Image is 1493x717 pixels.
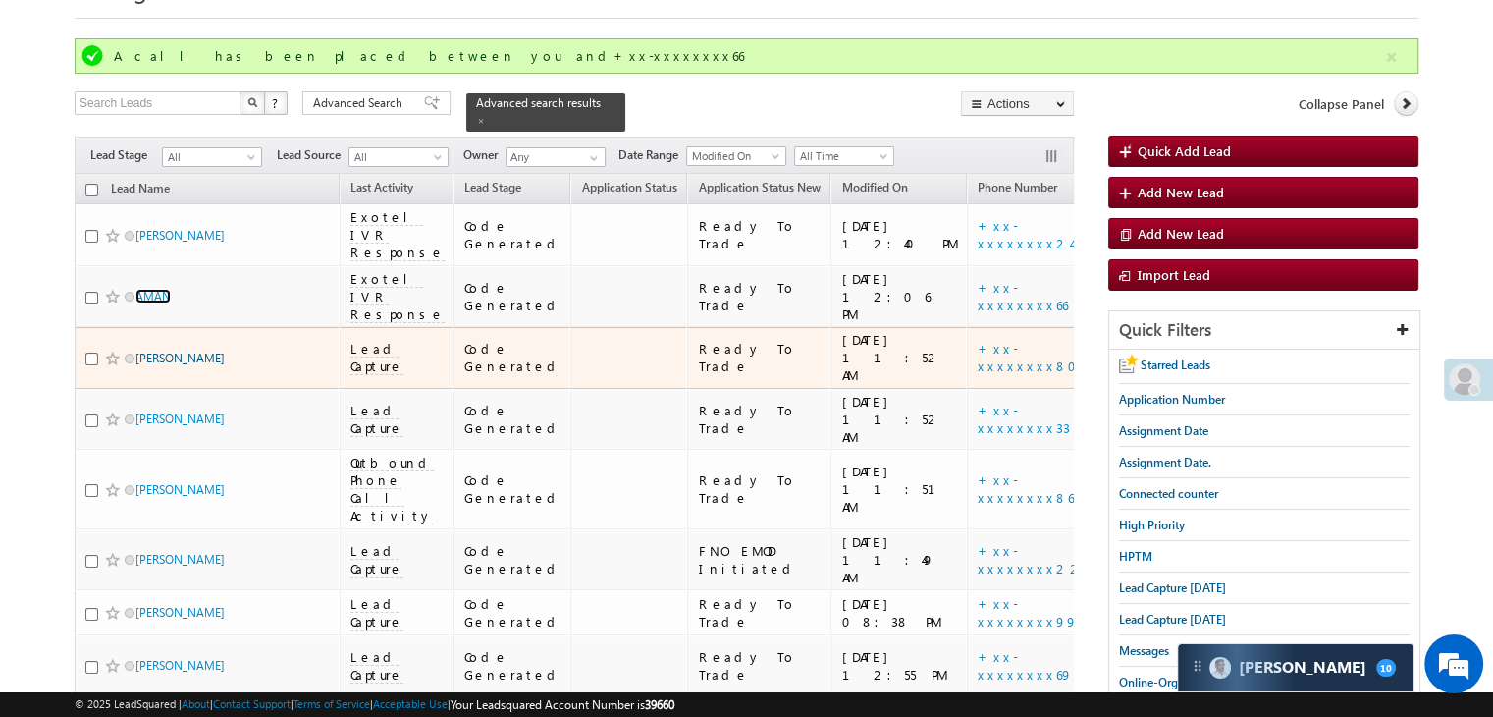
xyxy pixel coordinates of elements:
[698,180,820,194] span: Application Status New
[350,270,445,323] span: Exotel IVR Response
[135,289,171,303] a: AMAN
[454,177,531,202] a: Lead Stage
[841,393,958,446] div: [DATE] 11:52 AM
[451,697,674,712] span: Your Leadsquared Account Number is
[978,595,1078,630] a: +xx-xxxxxxxx99
[135,482,225,497] a: [PERSON_NAME]
[101,178,180,203] a: Lead Name
[1119,392,1225,407] span: Application Number
[1119,518,1185,532] span: High Priority
[581,180,676,194] span: Application Status
[350,595,403,631] span: Lead Capture
[1177,643,1414,692] div: carter-dragCarter[PERSON_NAME]10
[348,147,449,167] a: All
[350,340,403,375] span: Lead Capture
[349,148,443,166] span: All
[841,463,958,516] div: [DATE] 11:51 AM
[350,648,403,684] span: Lead Capture
[350,208,445,261] span: Exotel IVR Response
[1138,142,1231,159] span: Quick Add Lead
[831,177,917,202] a: Modified On
[1376,659,1396,677] span: 10
[264,91,288,115] button: ?
[114,47,1383,65] div: A call has been placed between you and+xx-xxxxxxxx66
[978,279,1068,313] a: +xx-xxxxxxxx66
[978,648,1073,683] a: +xx-xxxxxxxx69
[182,697,210,710] a: About
[313,94,408,112] span: Advanced Search
[841,648,958,684] div: [DATE] 12:55 PM
[698,595,822,631] div: Ready To Trade
[464,217,562,252] div: Code Generated
[841,533,958,586] div: [DATE] 11:49 AM
[841,331,958,384] div: [DATE] 11:52 AM
[978,542,1084,577] a: +xx-xxxxxxxx22
[135,228,225,243] a: [PERSON_NAME]
[293,697,370,710] a: Terms of Service
[571,177,686,202] a: Application Status
[961,91,1074,116] button: Actions
[162,147,262,167] a: All
[841,180,907,194] span: Modified On
[26,182,358,546] textarea: Type your message and click 'Submit'
[618,146,686,164] span: Date Range
[579,148,604,168] a: Show All Items
[288,564,356,590] em: Submit
[464,471,562,507] div: Code Generated
[1138,225,1224,242] span: Add New Lead
[698,542,822,578] div: FNO EMOD Initiated
[341,177,423,202] a: Last Activity
[90,146,162,164] span: Lead Stage
[1299,95,1384,113] span: Collapse Panel
[163,148,256,166] span: All
[75,695,674,714] span: © 2025 LeadSquared | | | | |
[841,270,958,323] div: [DATE] 12:06 PM
[350,454,434,524] span: Outbound Phone Call Activity
[841,595,958,631] div: [DATE] 08:38 PM
[135,658,225,673] a: [PERSON_NAME]
[1119,486,1218,501] span: Connected counter
[978,471,1074,506] a: +xx-xxxxxxxx86
[645,697,674,712] span: 39660
[506,147,606,167] input: Type to Search
[135,412,225,426] a: [PERSON_NAME]
[464,402,562,437] div: Code Generated
[1119,423,1208,438] span: Assignment Date
[373,697,448,710] a: Acceptable Use
[85,184,98,196] input: Check all records
[698,648,822,684] div: Ready To Trade
[350,542,403,578] span: Lead Capture
[698,279,822,314] div: Ready To Trade
[841,217,958,252] div: [DATE] 12:40 PM
[272,94,281,111] span: ?
[247,97,257,107] img: Search
[1119,549,1152,564] span: HPTM
[277,146,348,164] span: Lead Source
[33,103,82,129] img: d_60004797649_company_0_60004797649
[795,147,888,165] span: All Time
[476,95,601,110] span: Advanced search results
[135,605,225,620] a: [PERSON_NAME]
[1109,311,1419,350] div: Quick Filters
[698,340,822,375] div: Ready To Trade
[135,552,225,567] a: [PERSON_NAME]
[464,279,562,314] div: Code Generated
[978,180,1057,194] span: Phone Number
[102,103,330,129] div: Leave a message
[464,648,562,684] div: Code Generated
[322,10,369,57] div: Minimize live chat window
[464,180,521,194] span: Lead Stage
[213,697,291,710] a: Contact Support
[464,542,562,578] div: Code Generated
[698,217,822,252] div: Ready To Trade
[698,471,822,507] div: Ready To Trade
[463,146,506,164] span: Owner
[1119,643,1169,658] span: Messages
[1141,358,1210,372] span: Starred Leads
[688,177,829,202] a: Application Status New
[1138,184,1224,200] span: Add New Lead
[1119,612,1226,627] span: Lead Capture [DATE]
[698,402,822,437] div: Ready To Trade
[1138,266,1210,283] span: Import Lead
[350,402,403,437] span: Lead Capture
